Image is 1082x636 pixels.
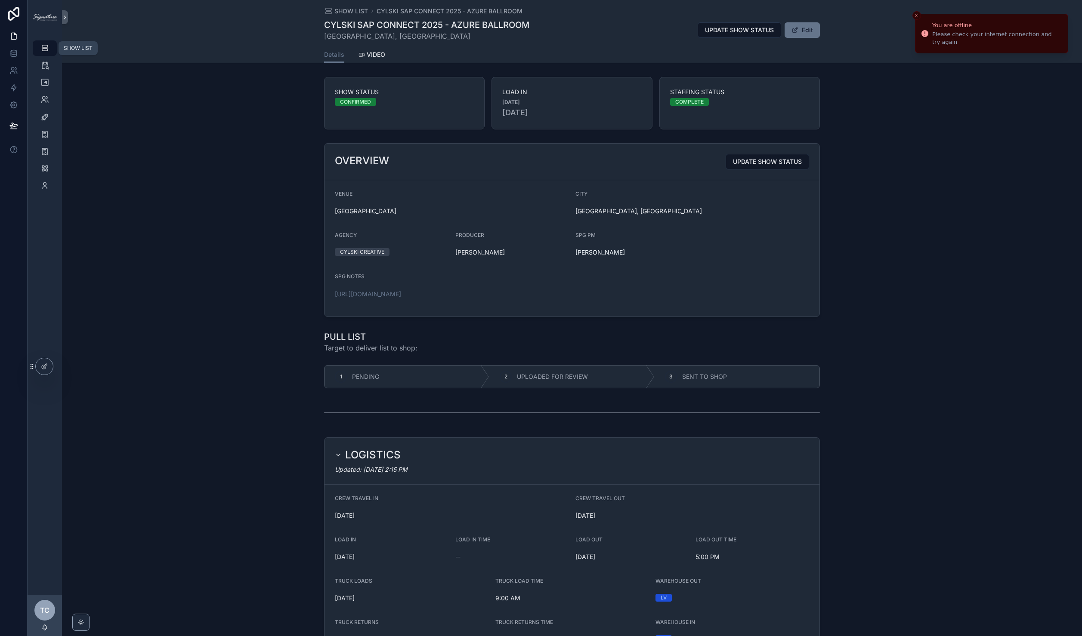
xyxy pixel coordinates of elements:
[661,594,667,602] div: LV
[64,45,93,52] div: SHOW LIST
[324,50,344,59] span: Details
[455,553,461,561] span: --
[335,88,474,96] span: SHOW STATUS
[502,107,641,119] span: [DATE]
[345,448,401,462] h2: LOGISTICS
[335,207,569,215] span: [GEOGRAPHIC_DATA]
[335,290,401,298] a: [URL][DOMAIN_NAME]
[335,511,569,520] span: [DATE]
[575,536,603,543] span: LOAD OUT
[502,99,520,106] strong: [DATE]
[726,154,809,169] button: UPDATE SHOW STATUS
[675,98,704,106] div: COMPLETE
[28,34,62,205] div: scrollable content
[334,7,368,15] span: SHOW LIST
[352,372,379,381] span: PENDING
[575,511,809,520] span: [DATE]
[335,594,488,602] span: [DATE]
[340,248,384,256] div: CYLSKI CREATIVE
[495,578,543,584] span: TRUCK LOAD TIME
[575,207,809,215] span: [GEOGRAPHIC_DATA], [GEOGRAPHIC_DATA]
[455,232,484,238] span: PRODUCER
[358,47,385,64] a: VIDEO
[698,22,781,38] button: UPDATE SHOW STATUS
[575,553,689,561] span: [DATE]
[324,19,529,31] h1: CYLSKI SAP CONNECT 2025 - AZURE BALLROOM
[335,495,378,501] span: CREW TRAVEL IN
[335,273,365,280] span: SPG NOTES
[335,536,356,543] span: LOAD IN
[575,190,587,197] span: CITY
[696,553,809,561] span: 5:00 PM
[335,466,408,473] em: Updated: [DATE] 2:15 PM
[367,50,385,59] span: VIDEO
[324,31,529,41] span: [GEOGRAPHIC_DATA], [GEOGRAPHIC_DATA]
[40,605,49,615] span: TC
[517,372,588,381] span: UPLOADED FOR REVIEW
[696,536,736,543] span: LOAD OUT TIME
[655,619,695,625] span: WAREHOUSE IN
[785,22,820,38] button: Edit
[335,619,379,625] span: TRUCK RETURNS
[670,88,809,96] span: STAFFING STATUS
[504,373,507,380] span: 2
[335,553,448,561] span: [DATE]
[733,157,802,166] span: UPDATE SHOW STATUS
[324,7,368,15] a: SHOW LIST
[335,190,352,197] span: VENUE
[335,154,389,168] h2: OVERVIEW
[655,578,701,584] span: WAREHOUSE OUT
[324,47,344,63] a: Details
[682,372,727,381] span: SENT TO SHOP
[575,232,596,238] span: SPG PM
[575,495,625,501] span: CREW TRAVEL OUT
[669,373,672,380] span: 3
[495,594,649,602] span: 9:00 AM
[340,98,371,106] div: CONFIRMED
[932,31,1061,46] div: Please check your internet connection and try again
[495,619,553,625] span: TRUCK RETURNS TIME
[335,232,357,238] span: AGENCY
[575,248,625,257] span: [PERSON_NAME]
[335,578,372,584] span: TRUCK LOADS
[340,373,342,380] span: 1
[932,21,1061,30] div: You are offline
[455,536,490,543] span: LOAD IN TIME
[377,7,522,15] a: CYLSKI SAP CONNECT 2025 - AZURE BALLROOM
[912,11,921,20] button: Close toast
[324,343,417,353] span: Target to deliver list to shop:
[33,14,57,21] img: App logo
[455,248,569,257] span: [PERSON_NAME]
[705,26,774,34] span: UPDATE SHOW STATUS
[324,331,417,343] h1: PULL LIST
[502,88,641,96] span: LOAD IN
